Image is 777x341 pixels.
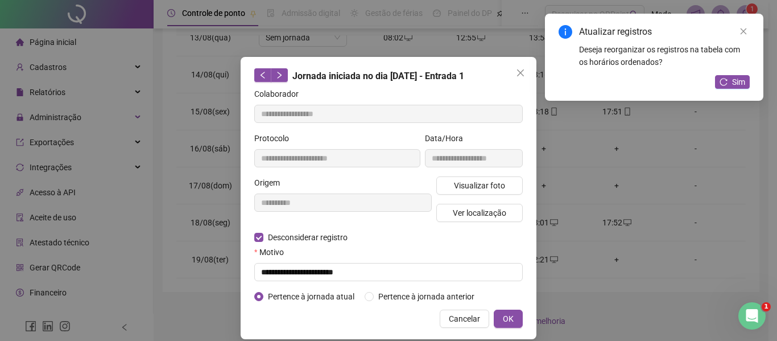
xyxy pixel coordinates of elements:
[762,302,771,311] span: 1
[436,176,523,195] button: Visualizar foto
[516,68,525,77] span: close
[263,290,359,303] span: Pertence à jornada atual
[453,207,506,219] span: Ver localização
[374,290,479,303] span: Pertence à jornada anterior
[425,132,470,145] label: Data/Hora
[494,310,523,328] button: OK
[737,25,750,38] a: Close
[720,78,728,86] span: reload
[440,310,489,328] button: Cancelar
[436,204,523,222] button: Ver localização
[275,71,283,79] span: right
[559,25,572,39] span: info-circle
[579,43,750,68] div: Deseja reorganizar os registros na tabela com os horários ordenados?
[254,68,523,83] div: Jornada iniciada no dia [DATE] - Entrada 1
[271,68,288,82] button: right
[732,76,745,88] span: Sim
[254,246,291,258] label: Motivo
[254,176,287,189] label: Origem
[454,179,505,192] span: Visualizar foto
[259,71,267,79] span: left
[254,132,296,145] label: Protocolo
[254,88,306,100] label: Colaborador
[263,231,352,244] span: Desconsiderar registro
[254,68,271,82] button: left
[503,313,514,325] span: OK
[449,313,480,325] span: Cancelar
[579,25,750,39] div: Atualizar registros
[715,75,750,89] button: Sim
[739,27,747,35] span: close
[738,302,766,330] iframe: Intercom live chat
[511,64,530,82] button: Close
